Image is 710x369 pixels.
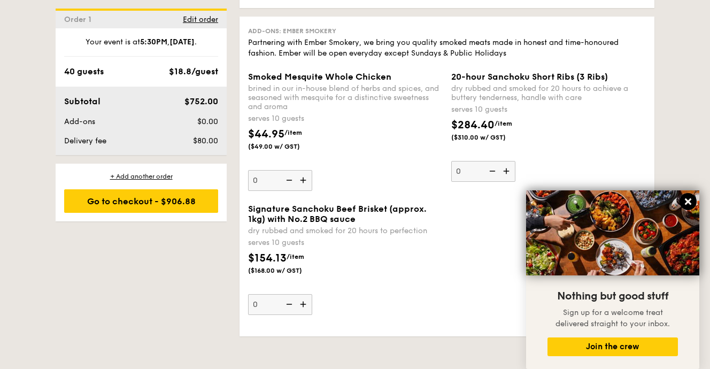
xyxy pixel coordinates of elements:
span: Add-ons: Ember Smokery [248,27,336,35]
img: DSC07876-Edit02-Large.jpeg [526,190,699,275]
span: Sign up for a welcome treat delivered straight to your inbox. [555,308,670,328]
span: /item [287,253,304,260]
div: dry rubbed and smoked for 20 hours to perfection [248,226,443,235]
div: Go to checkout - $906.88 [64,189,218,213]
input: Signature Sanchoku Beef Brisket (approx. 1kg) with No.2 BBQ saucedry rubbed and smoked for 20 hou... [248,294,312,315]
span: $44.95 [248,128,284,141]
div: brined in our in-house blend of herbs and spices, and seasoned with mesquite for a distinctive sw... [248,84,443,111]
span: ($49.00 w/ GST) [248,142,321,151]
span: Smoked Mesquite Whole Chicken [248,72,391,82]
div: serves 10 guests [248,113,443,124]
img: icon-add.58712e84.svg [296,294,312,314]
img: icon-add.58712e84.svg [499,161,515,181]
img: icon-reduce.1d2dbef1.svg [483,161,499,181]
span: Add-ons [64,117,95,126]
span: $752.00 [184,96,218,106]
div: serves 10 guests [451,104,646,115]
span: Edit order [183,15,218,24]
div: Partnering with Ember Smokery, we bring you quality smoked meats made in honest and time-honoured... [248,37,646,59]
span: $0.00 [197,117,218,126]
span: $80.00 [193,136,218,145]
div: Your event is at , . [64,37,218,57]
span: 20-hour Sanchoku Short Ribs (3 Ribs) [451,72,608,82]
span: $284.40 [451,119,495,132]
img: icon-add.58712e84.svg [296,170,312,190]
button: Close [680,193,697,210]
div: dry rubbed and smoked for 20 hours to achieve a buttery tenderness, handle with care [451,84,646,102]
span: /item [284,129,302,136]
span: Delivery fee [64,136,106,145]
span: $154.13 [248,252,287,265]
div: $18.8/guest [169,65,218,78]
span: Nothing but good stuff [557,290,668,303]
span: Signature Sanchoku Beef Brisket (approx. 1kg) with No.2 BBQ sauce [248,204,427,224]
div: 40 guests [64,65,104,78]
input: 20-hour Sanchoku Short Ribs (3 Ribs)dry rubbed and smoked for 20 hours to achieve a buttery tende... [451,161,515,182]
span: ($310.00 w/ GST) [451,133,524,142]
span: Subtotal [64,96,101,106]
strong: [DATE] [169,37,195,47]
span: /item [495,120,512,127]
button: Join the crew [547,337,678,356]
span: ($168.00 w/ GST) [248,266,321,275]
div: + Add another order [64,172,218,181]
input: Smoked Mesquite Whole Chickenbrined in our in-house blend of herbs and spices, and seasoned with ... [248,170,312,191]
img: icon-reduce.1d2dbef1.svg [280,170,296,190]
strong: 5:30PM [140,37,167,47]
span: Order 1 [64,15,96,24]
div: serves 10 guests [248,237,443,248]
img: icon-reduce.1d2dbef1.svg [280,294,296,314]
